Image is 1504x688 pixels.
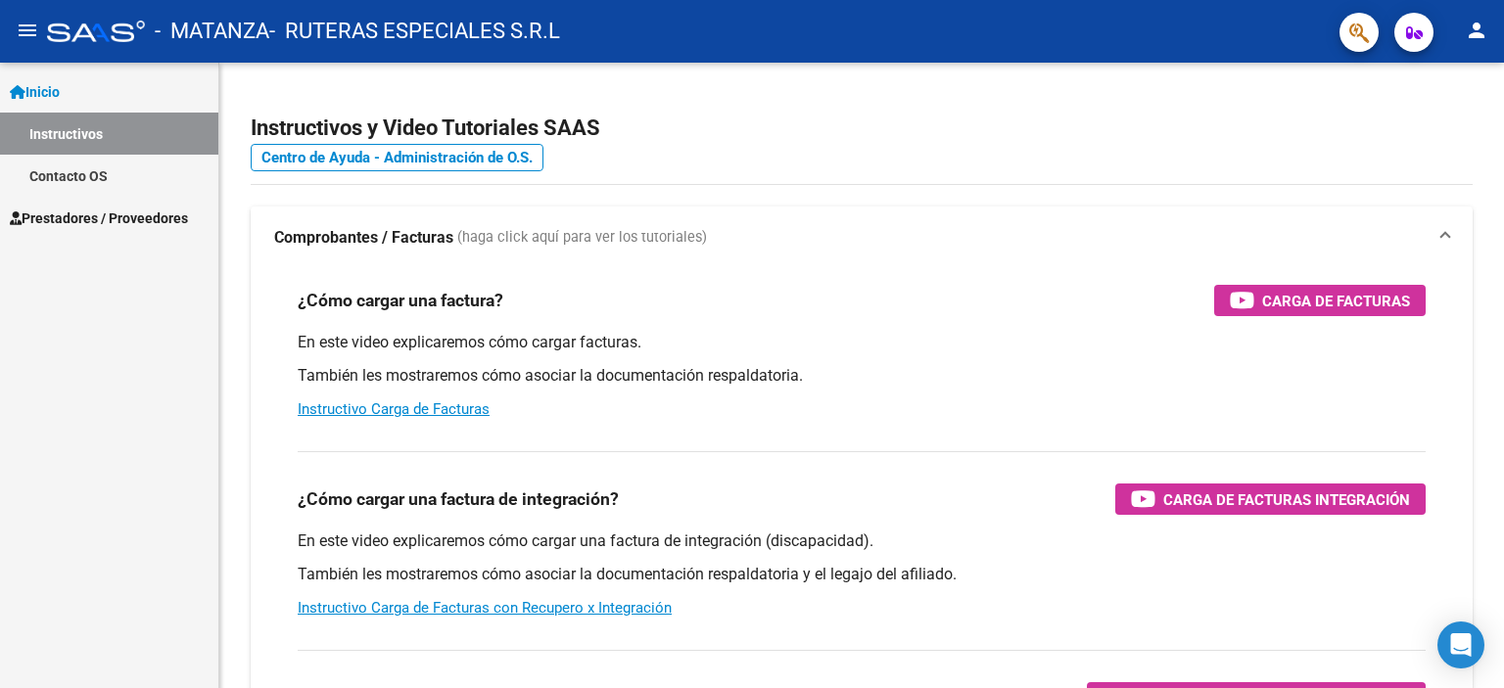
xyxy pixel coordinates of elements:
span: Carga de Facturas Integración [1163,487,1410,512]
span: (haga click aquí para ver los tutoriales) [457,227,707,249]
a: Instructivo Carga de Facturas con Recupero x Integración [298,599,672,617]
mat-icon: menu [16,19,39,42]
p: En este video explicaremos cómo cargar una factura de integración (discapacidad). [298,530,1426,552]
span: Inicio [10,81,60,103]
h3: ¿Cómo cargar una factura? [298,287,503,314]
mat-icon: person [1465,19,1488,42]
p: En este video explicaremos cómo cargar facturas. [298,332,1426,353]
a: Centro de Ayuda - Administración de O.S. [251,144,543,171]
span: - MATANZA [155,10,269,53]
h3: ¿Cómo cargar una factura de integración? [298,485,619,513]
span: - RUTERAS ESPECIALES S.R.L [269,10,560,53]
span: Carga de Facturas [1262,289,1410,313]
h2: Instructivos y Video Tutoriales SAAS [251,110,1473,147]
button: Carga de Facturas Integración [1115,483,1426,515]
mat-expansion-panel-header: Comprobantes / Facturas (haga click aquí para ver los tutoriales) [251,206,1473,269]
p: También les mostraremos cómo asociar la documentación respaldatoria y el legajo del afiliado. [298,564,1426,585]
strong: Comprobantes / Facturas [274,227,453,249]
div: Open Intercom Messenger [1437,621,1484,668]
a: Instructivo Carga de Facturas [298,400,490,418]
button: Carga de Facturas [1214,285,1426,316]
span: Prestadores / Proveedores [10,207,188,229]
p: También les mostraremos cómo asociar la documentación respaldatoria. [298,365,1426,387]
